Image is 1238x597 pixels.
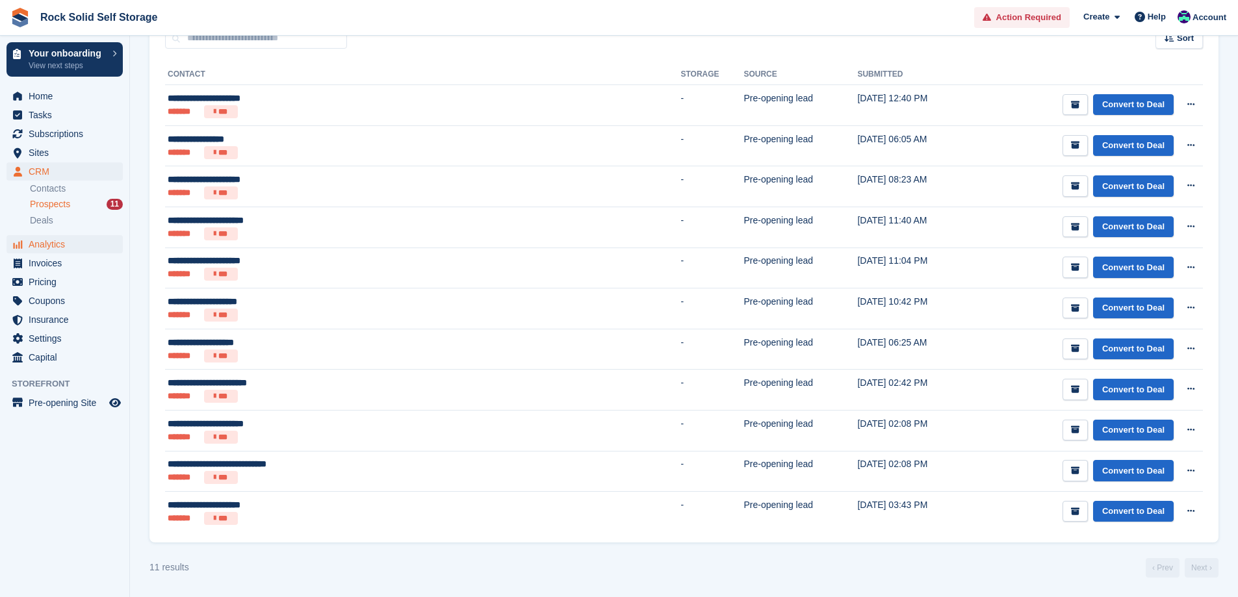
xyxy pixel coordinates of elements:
[6,106,123,124] a: menu
[857,410,972,451] td: [DATE] 02:08 PM
[680,370,743,411] td: -
[857,329,972,370] td: [DATE] 06:25 AM
[29,162,107,181] span: CRM
[743,288,857,329] td: Pre-opening lead
[1093,257,1174,278] a: Convert to Deal
[1193,11,1226,24] span: Account
[974,7,1070,29] a: Action Required
[857,64,972,85] th: Submitted
[1083,10,1109,23] span: Create
[6,144,123,162] a: menu
[680,248,743,288] td: -
[743,166,857,207] td: Pre-opening lead
[680,329,743,370] td: -
[1093,338,1174,360] a: Convert to Deal
[29,254,107,272] span: Invoices
[29,87,107,105] span: Home
[743,410,857,451] td: Pre-opening lead
[30,197,123,211] a: Prospects 11
[743,85,857,126] td: Pre-opening lead
[857,451,972,492] td: [DATE] 02:08 PM
[1093,135,1174,157] a: Convert to Deal
[1093,420,1174,441] a: Convert to Deal
[6,329,123,348] a: menu
[1093,298,1174,319] a: Convert to Deal
[6,348,123,366] a: menu
[30,183,123,195] a: Contacts
[29,235,107,253] span: Analytics
[857,288,972,329] td: [DATE] 10:42 PM
[6,254,123,272] a: menu
[1185,558,1219,578] a: Next
[857,166,972,207] td: [DATE] 08:23 AM
[29,292,107,310] span: Coupons
[680,410,743,451] td: -
[680,451,743,492] td: -
[1093,379,1174,400] a: Convert to Deal
[743,451,857,492] td: Pre-opening lead
[6,311,123,329] a: menu
[29,311,107,329] span: Insurance
[29,273,107,291] span: Pricing
[29,348,107,366] span: Capital
[1093,94,1174,116] a: Convert to Deal
[29,329,107,348] span: Settings
[30,198,70,210] span: Prospects
[680,288,743,329] td: -
[6,87,123,105] a: menu
[6,162,123,181] a: menu
[1093,175,1174,197] a: Convert to Deal
[107,395,123,411] a: Preview store
[743,64,857,85] th: Source
[680,492,743,532] td: -
[6,273,123,291] a: menu
[29,144,107,162] span: Sites
[680,207,743,248] td: -
[743,207,857,248] td: Pre-opening lead
[12,377,129,390] span: Storefront
[680,125,743,166] td: -
[107,199,123,210] div: 11
[743,329,857,370] td: Pre-opening lead
[1146,558,1180,578] a: Previous
[857,492,972,532] td: [DATE] 03:43 PM
[29,394,107,412] span: Pre-opening Site
[680,166,743,207] td: -
[1178,10,1191,23] img: Steven Quinn
[743,370,857,411] td: Pre-opening lead
[1093,216,1174,238] a: Convert to Deal
[857,370,972,411] td: [DATE] 02:42 PM
[743,492,857,532] td: Pre-opening lead
[996,11,1061,24] span: Action Required
[6,394,123,412] a: menu
[6,42,123,77] a: Your onboarding View next steps
[857,85,972,126] td: [DATE] 12:40 PM
[680,64,743,85] th: Storage
[6,292,123,310] a: menu
[29,125,107,143] span: Subscriptions
[6,235,123,253] a: menu
[29,106,107,124] span: Tasks
[857,125,972,166] td: [DATE] 06:05 AM
[1093,460,1174,481] a: Convert to Deal
[165,64,680,85] th: Contact
[6,125,123,143] a: menu
[149,561,189,574] div: 11 results
[10,8,30,27] img: stora-icon-8386f47178a22dfd0bd8f6a31ec36ba5ce8667c1dd55bd0f319d3a0aa187defe.svg
[743,125,857,166] td: Pre-opening lead
[35,6,162,28] a: Rock Solid Self Storage
[857,248,972,288] td: [DATE] 11:04 PM
[1148,10,1166,23] span: Help
[743,248,857,288] td: Pre-opening lead
[1143,558,1221,578] nav: Page
[680,85,743,126] td: -
[29,49,106,58] p: Your onboarding
[1177,32,1194,45] span: Sort
[30,214,123,227] a: Deals
[30,214,53,227] span: Deals
[1093,501,1174,522] a: Convert to Deal
[29,60,106,71] p: View next steps
[857,207,972,248] td: [DATE] 11:40 AM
